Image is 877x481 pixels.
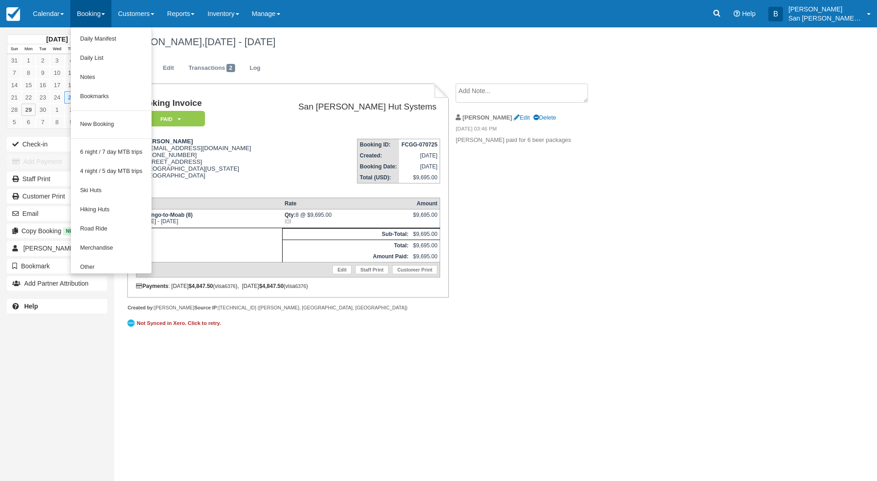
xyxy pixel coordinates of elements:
[411,251,440,262] td: $9,695.00
[357,139,399,151] th: Booking ID:
[21,116,36,128] a: 6
[156,59,181,77] a: Edit
[243,59,268,77] a: Log
[36,67,50,79] a: 9
[137,111,205,127] em: Paid
[399,172,440,183] td: $9,695.00
[71,239,152,258] a: Merchandise
[71,200,152,220] a: Hiking Huts
[121,37,765,47] h1: [PERSON_NAME],
[7,154,107,169] button: Add Payment
[282,209,410,228] td: 8 @ $9,695.00
[355,265,389,274] a: Staff Print
[7,79,21,91] a: 14
[71,220,152,239] a: Road Ride
[127,304,448,311] div: [PERSON_NAME] [TECHNICAL_ID] ([PERSON_NAME], [GEOGRAPHIC_DATA], [GEOGRAPHIC_DATA])
[788,5,861,14] p: [PERSON_NAME]
[411,228,440,240] td: $9,695.00
[139,212,193,218] strong: Durango-to-Moab (8)
[36,44,50,54] th: Tue
[136,99,270,108] h1: Booking Invoice
[64,104,79,116] a: 2
[7,137,107,152] button: Check-in
[399,161,440,172] td: [DATE]
[142,138,193,145] strong: [PERSON_NAME]
[71,115,152,134] a: New Booking
[357,172,399,183] th: Total (USD):
[50,91,64,104] a: 24
[411,240,440,251] td: $9,695.00
[7,104,21,116] a: 28
[7,67,21,79] a: 7
[274,102,436,112] h2: San [PERSON_NAME] Hut Systems
[63,227,80,235] span: New
[259,283,284,289] strong: $4,847.50
[7,241,107,256] a: [PERSON_NAME] 1
[768,7,783,21] div: B
[357,150,399,161] th: Created:
[136,283,440,289] div: : [DATE] (visa ), [DATE] (visa )
[71,87,152,106] a: Bookmarks
[182,59,242,77] a: Transactions2
[21,44,36,54] th: Mon
[50,79,64,91] a: 17
[7,116,21,128] a: 5
[71,49,152,68] a: Daily List
[282,251,410,262] th: Amount Paid:
[71,143,152,162] a: 6 night / 7 day MTB trips
[21,79,36,91] a: 15
[788,14,861,23] p: San [PERSON_NAME] Hut Systems
[71,258,152,277] a: Other
[21,67,36,79] a: 8
[136,283,168,289] strong: Payments
[46,36,68,43] strong: [DATE]
[50,44,64,54] th: Wed
[50,116,64,128] a: 8
[36,91,50,104] a: 23
[332,265,352,274] a: Edit
[36,79,50,91] a: 16
[36,116,50,128] a: 7
[514,114,530,121] a: Edit
[226,64,235,72] span: 2
[734,10,740,17] i: Help
[7,206,107,221] button: Email
[7,189,107,204] a: Customer Print
[36,54,50,67] a: 2
[71,162,152,181] a: 4 night / 5 day MTB trips
[295,283,306,289] small: 6376
[50,104,64,116] a: 1
[127,318,223,328] a: Not Synced in Xero. Click to retry.
[533,114,556,121] a: Delete
[21,54,36,67] a: 1
[411,198,440,209] th: Amount
[189,283,213,289] strong: $4,847.50
[71,68,152,87] a: Notes
[21,104,36,116] a: 29
[136,198,282,209] th: Item
[194,305,219,310] strong: Source IP:
[413,212,437,225] div: $9,695.00
[64,54,79,67] a: 4
[71,30,152,49] a: Daily Manifest
[136,138,270,190] div: [EMAIL_ADDRESS][DOMAIN_NAME] [PHONE_NUMBER] [STREET_ADDRESS] [GEOGRAPHIC_DATA][US_STATE] [GEOGRAP...
[7,54,21,67] a: 31
[136,209,282,228] td: [DATE] - [DATE]
[7,299,107,314] a: Help
[7,91,21,104] a: 21
[64,116,79,128] a: 9
[742,10,756,17] span: Help
[6,7,20,21] img: checkfront-main-nav-mini-logo.png
[284,218,408,224] em: (())
[50,67,64,79] a: 10
[50,54,64,67] a: 3
[23,245,76,252] span: [PERSON_NAME]
[282,240,410,251] th: Total:
[7,172,107,186] a: Staff Print
[71,181,152,200] a: Ski Huts
[456,125,609,135] em: [DATE] 03:46 PM
[7,44,21,54] th: Sun
[399,150,440,161] td: [DATE]
[284,212,295,218] strong: Qty
[21,91,36,104] a: 22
